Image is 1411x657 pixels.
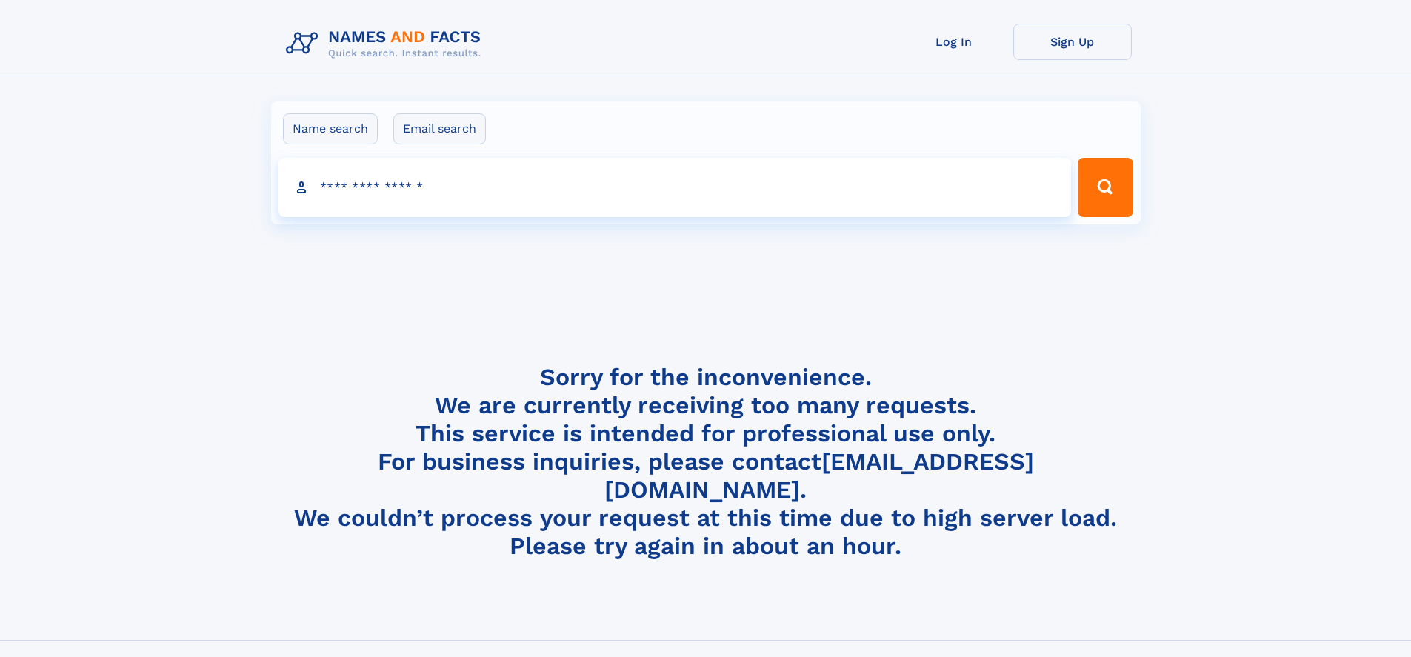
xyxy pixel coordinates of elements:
[280,363,1132,561] h4: Sorry for the inconvenience. We are currently receiving too many requests. This service is intend...
[1078,158,1133,217] button: Search Button
[1013,24,1132,60] a: Sign Up
[283,113,378,144] label: Name search
[895,24,1013,60] a: Log In
[393,113,486,144] label: Email search
[278,158,1072,217] input: search input
[280,24,493,64] img: Logo Names and Facts
[604,447,1034,504] a: [EMAIL_ADDRESS][DOMAIN_NAME]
